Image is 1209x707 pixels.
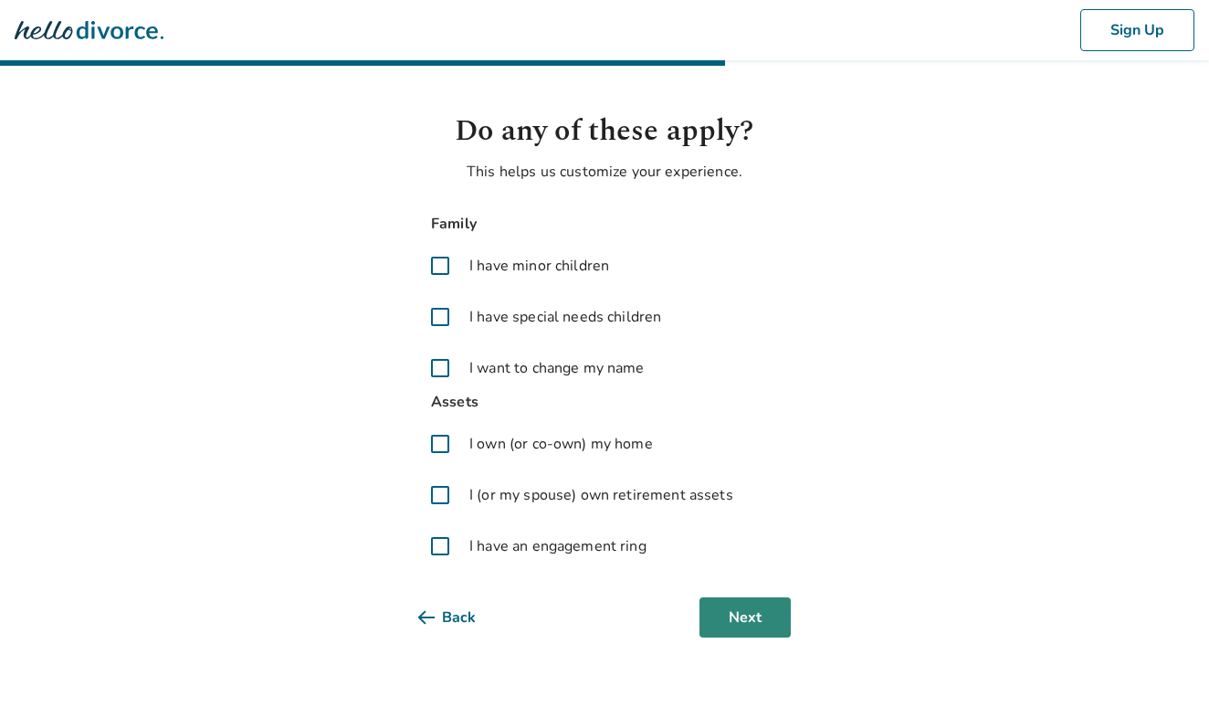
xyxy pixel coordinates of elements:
h1: Do any of these apply? [418,110,791,153]
iframe: Chat Widget [1118,619,1209,707]
span: I have an engagement ring [469,535,647,557]
span: I have minor children [469,255,609,277]
p: This helps us customize your experience. [418,161,791,183]
span: I want to change my name [469,357,645,379]
span: I own (or co-own) my home [469,433,653,455]
span: Assets [418,390,791,415]
span: I have special needs children [469,306,661,328]
button: Next [699,597,791,638]
span: Family [418,212,791,237]
span: I (or my spouse) own retirement assets [469,484,733,506]
button: Back [418,597,505,638]
button: Sign Up [1080,9,1194,51]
